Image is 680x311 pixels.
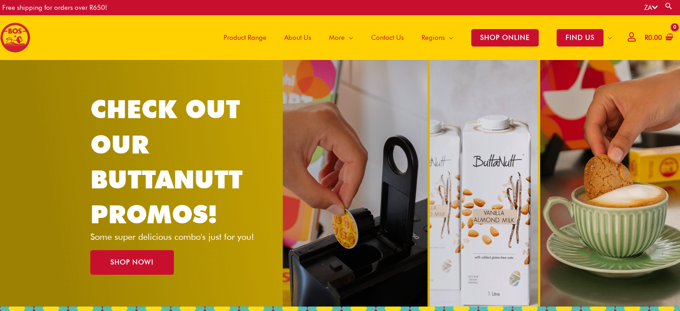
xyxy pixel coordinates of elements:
[462,15,548,60] a: SHOP ONLINE
[275,15,320,60] a: About Us
[371,24,404,51] span: Contact Us
[90,94,243,229] a: CHECK OUT OUR BUTTANUTT PROMOS!
[284,24,311,51] span: About Us
[90,232,270,241] p: Some super delicious combo's just for you!
[215,15,275,60] a: Product Range
[320,15,362,60] a: More
[645,34,648,42] span: R
[208,15,621,60] nav: Site Navigation
[643,28,673,48] a: View Shopping Cart, empty
[664,2,673,10] a: Search button
[557,29,604,47] span: FIND US
[422,24,445,51] span: Regions
[329,24,345,51] span: More
[644,4,658,12] a: ZA
[471,29,539,47] span: SHOP ONLINE
[645,34,662,42] bdi: 0.00
[413,15,462,60] a: Regions
[110,259,154,266] span: SHOP NOW!
[362,15,413,60] a: Contact Us
[90,250,174,275] a: SHOP NOW!
[224,24,266,51] span: Product Range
